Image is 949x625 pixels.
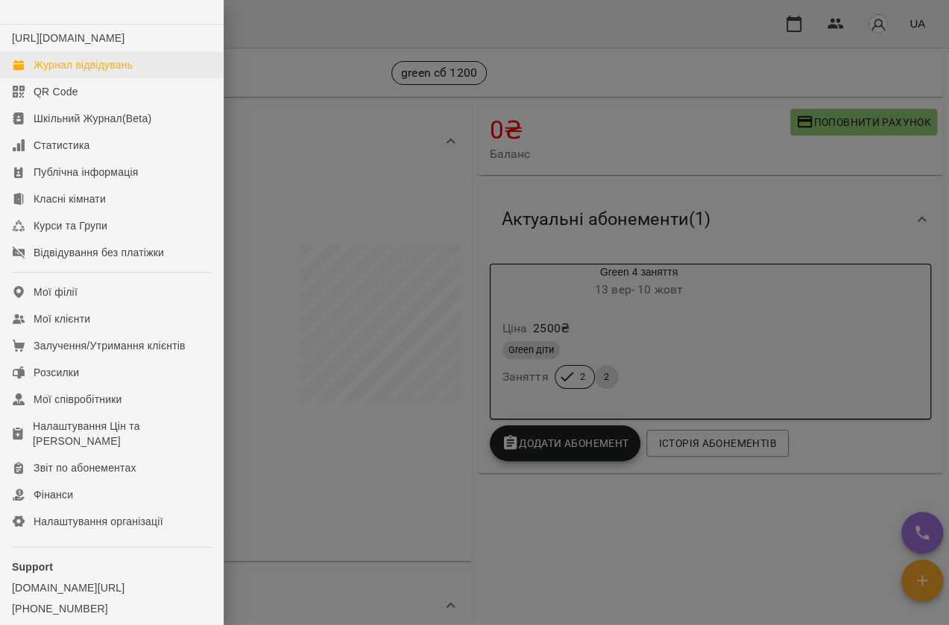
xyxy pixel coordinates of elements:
div: Мої співробітники [34,392,122,407]
div: Звіт по абонементах [34,460,136,475]
div: Відвідування без платіжки [34,245,164,260]
a: [URL][DOMAIN_NAME] [12,32,124,44]
div: Статистика [34,138,90,153]
div: Класні кімнати [34,191,106,206]
div: Курси та Групи [34,218,107,233]
p: Support [12,559,211,574]
div: Публічна інформація [34,165,138,180]
div: Мої філії [34,285,78,299]
a: [DOMAIN_NAME][URL] [12,580,211,595]
div: Налаштування організації [34,514,163,529]
div: Розсилки [34,365,79,380]
div: Налаштування Цін та [PERSON_NAME] [33,419,211,448]
div: QR Code [34,84,78,99]
a: [PHONE_NUMBER] [12,601,211,616]
div: Шкільний Журнал(Beta) [34,111,151,126]
div: Мої клієнти [34,311,90,326]
div: Журнал відвідувань [34,57,133,72]
div: Фінанси [34,487,73,502]
div: Залучення/Утримання клієнтів [34,338,186,353]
